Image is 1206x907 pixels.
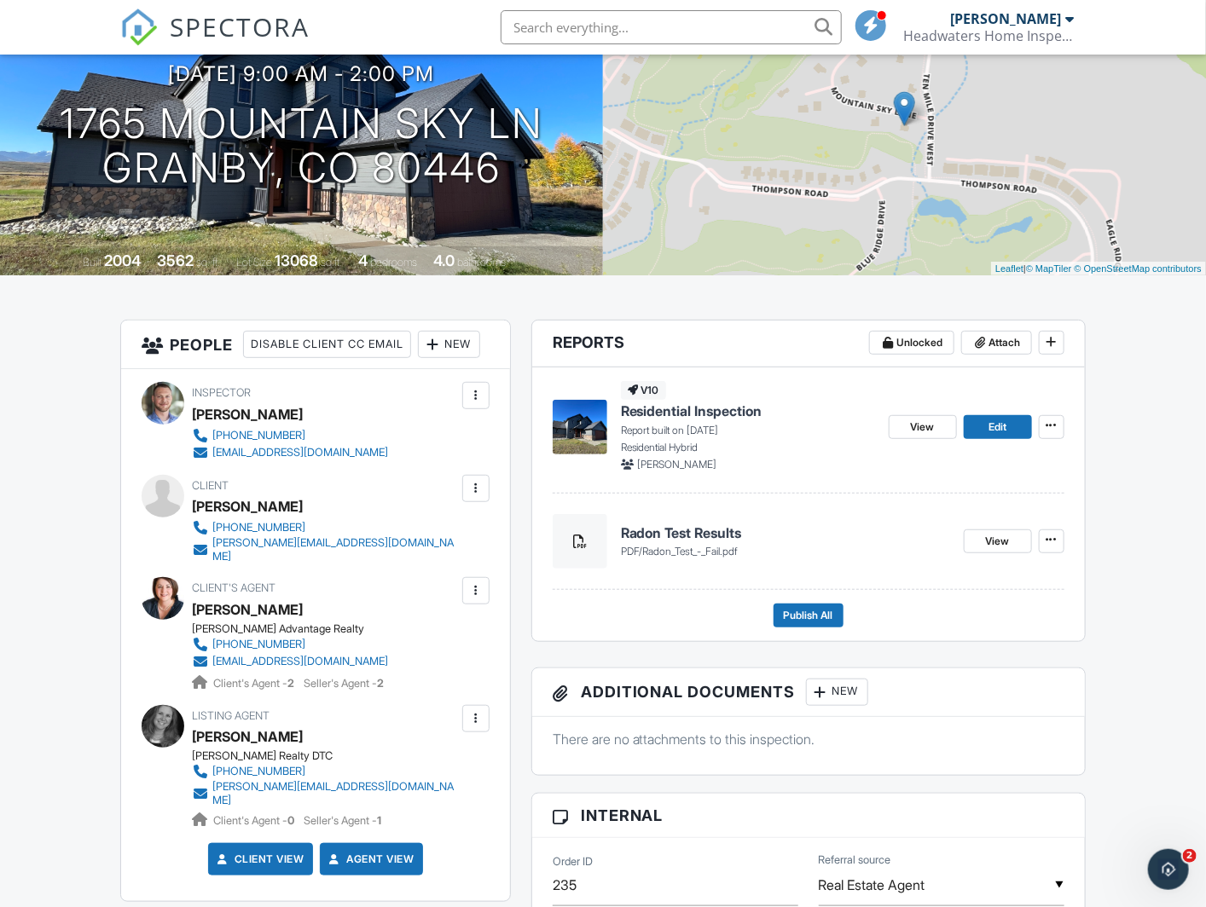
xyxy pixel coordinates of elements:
div: [PERSON_NAME] [192,494,303,519]
div: New [806,679,868,706]
div: 2004 [105,251,142,269]
a: [EMAIL_ADDRESS][DOMAIN_NAME] [192,653,388,670]
a: SPECTORA [120,23,310,59]
div: [PERSON_NAME][EMAIL_ADDRESS][DOMAIN_NAME] [212,536,457,563]
div: [PERSON_NAME] [951,10,1062,27]
span: Seller's Agent - [304,677,384,690]
a: [PERSON_NAME] [192,724,303,749]
input: Search everything... [501,10,842,44]
span: sq. ft. [197,256,221,269]
span: Client [192,479,229,492]
div: New [418,331,480,358]
div: [PHONE_NUMBER] [212,429,305,442]
span: Client's Agent - [213,677,297,690]
div: [EMAIL_ADDRESS][DOMAIN_NAME] [212,655,388,668]
a: [PERSON_NAME][EMAIL_ADDRESS][DOMAIN_NAME] [192,536,457,563]
span: Client's Agent - [213,814,297,827]
iframe: Intercom live chat [1148,849,1189,890]
strong: 2 [377,677,384,690]
div: | [991,262,1206,276]
a: Agent View [326,851,414,868]
span: Lot Size [237,256,273,269]
div: 13068 [275,251,319,269]
strong: 0 [287,814,294,827]
span: Inspector [192,386,251,399]
a: [PHONE_NUMBER] [192,519,457,536]
div: Disable Client CC Email [243,331,411,358]
strong: 1 [377,814,381,827]
span: Client's Agent [192,581,275,594]
a: Leaflet [995,263,1023,274]
div: [PHONE_NUMBER] [212,765,305,778]
div: 4 [359,251,368,269]
label: Referral source [819,852,891,868]
a: [EMAIL_ADDRESS][DOMAIN_NAME] [192,444,388,461]
div: [PHONE_NUMBER] [212,638,305,651]
h3: [DATE] 9:00 am - 2:00 pm [169,62,435,85]
a: Client View [214,851,304,868]
a: © MapTiler [1026,263,1072,274]
h1: 1765 Mountain Sky Ln Granby, CO 80446 [60,101,543,192]
div: 4.0 [434,251,455,269]
span: bedrooms [371,256,418,269]
a: [PERSON_NAME][EMAIL_ADDRESS][DOMAIN_NAME] [192,780,457,807]
a: [PHONE_NUMBER] [192,763,457,780]
span: sq.ft. [322,256,343,269]
div: [PHONE_NUMBER] [212,521,305,534]
h3: Additional Documents [532,668,1085,717]
span: Listing Agent [192,709,270,722]
span: SPECTORA [170,9,310,44]
a: © OpenStreetMap contributors [1075,263,1202,274]
span: 2 [1183,849,1197,863]
h3: People [121,321,509,369]
p: There are no attachments to this inspection. [553,730,1064,748]
span: bathrooms [458,256,507,269]
h3: Internal [532,794,1085,838]
div: [PERSON_NAME] Advantage Realty [192,622,402,636]
a: [PHONE_NUMBER] [192,636,388,653]
label: Order ID [553,854,593,869]
strong: 2 [287,677,294,690]
span: Seller's Agent - [304,814,381,827]
div: [PERSON_NAME] Realty DTC [192,749,471,763]
a: [PERSON_NAME] [192,597,303,622]
div: 3562 [158,251,194,269]
div: [PERSON_NAME][EMAIL_ADDRESS][DOMAIN_NAME] [212,780,457,807]
div: Headwaters Home Inspections [904,27,1075,44]
div: [EMAIL_ADDRESS][DOMAIN_NAME] [212,446,388,459]
div: [PERSON_NAME] [192,402,303,427]
span: Built [84,256,102,269]
a: [PHONE_NUMBER] [192,427,388,444]
img: The Best Home Inspection Software - Spectora [120,9,158,46]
